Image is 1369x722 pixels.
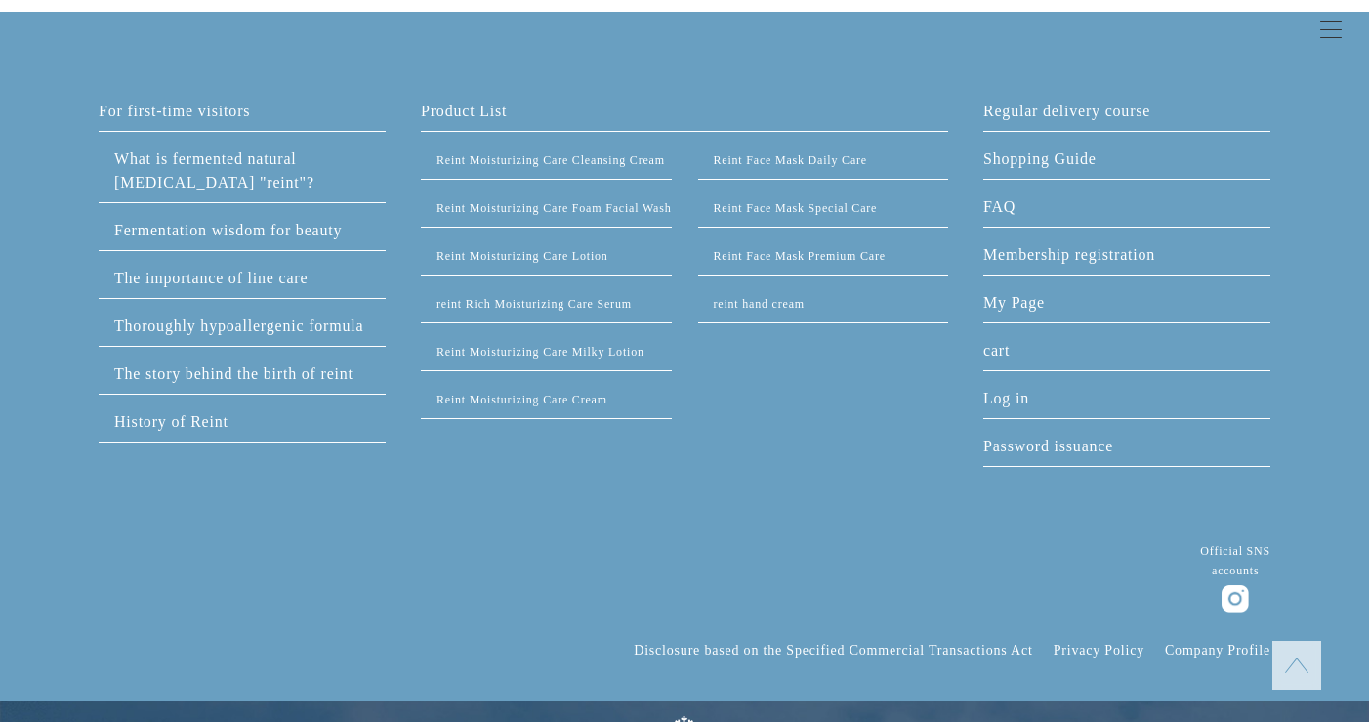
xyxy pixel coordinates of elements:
[1165,643,1270,658] a: Company Profile
[436,249,608,263] a: Reint Moisturizing Care Lotion
[983,339,1270,370] a: cart
[99,100,386,131] a: For first-time visitors
[983,243,1270,275] a: Membership registration
[983,291,1270,322] a: My Page
[436,153,665,167] a: Reint Moisturizing Care Cleansing Cream
[983,100,1270,131] a: Regular delivery course
[983,246,1155,263] font: Membership registration
[436,297,632,311] a: reint Rich Moisturizing Care Serum
[436,393,607,406] a: Reint Moisturizing Care Cream
[421,103,507,119] font: Product List
[714,153,867,167] a: Reint Face Mask Daily Care
[634,643,1032,658] a: Disclosure based on the Specified Commercial Transactions Act
[1222,585,1249,613] img: Instagram
[983,435,1270,466] a: Password issuance
[436,201,671,215] a: Reint Moisturizing Care Foam Facial Wash
[983,103,1150,119] font: Regular delivery course
[436,345,644,359] a: Reint Moisturizing Care Milky Lotion
[1285,654,1308,677] img: Back to top
[1054,643,1144,658] a: Privacy Policy
[1212,564,1259,577] font: accounts
[714,201,878,215] a: Reint Face Mask Special Care
[421,100,948,131] a: Product List
[983,150,1097,167] font: Shopping Guide
[983,342,1010,359] font: cart
[714,249,886,263] a: Reint Face Mask Premium Care
[983,294,1045,311] font: My Page
[983,387,1270,418] a: Log in
[983,195,1270,227] a: FAQ
[114,222,342,238] a: Fermentation wisdom for beauty
[714,297,805,311] a: reint hand cream
[983,390,1029,406] font: Log in
[1200,544,1270,558] font: Official SNS
[114,365,353,382] a: The story behind the birth of reint
[983,438,1113,454] font: Password issuance
[114,318,363,334] a: Thoroughly hypoallergenic formula
[114,270,308,286] a: The importance of line care
[983,198,1016,215] font: FAQ
[114,413,228,430] a: History of Reint
[983,148,1270,179] a: Shopping Guide
[99,103,250,119] font: For first-time visitors
[114,150,314,191] a: What is fermented natural [MEDICAL_DATA] "reint"?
